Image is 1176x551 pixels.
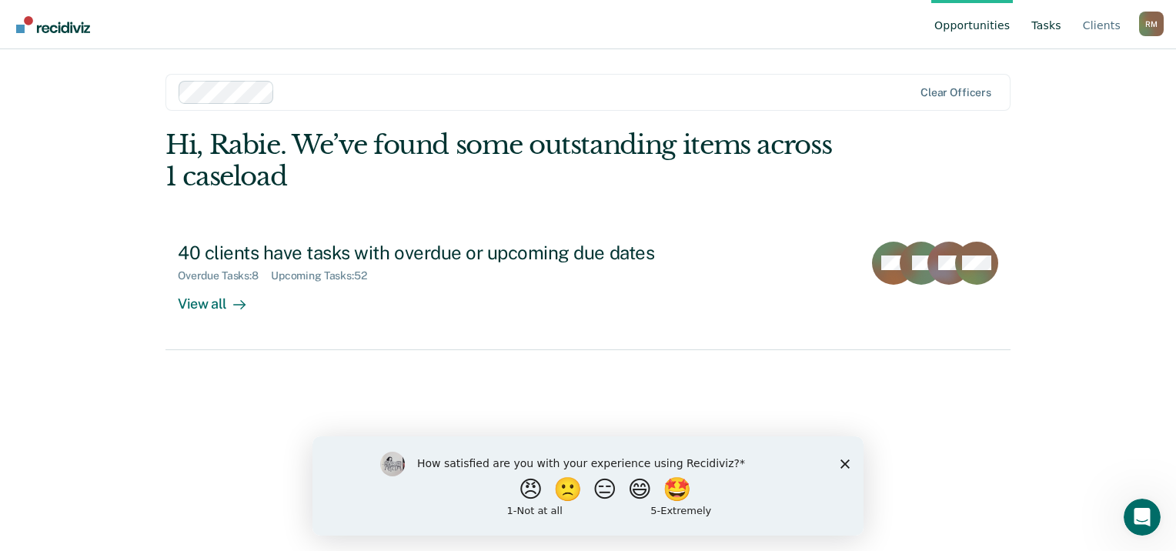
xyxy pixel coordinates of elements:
img: Recidiviz [16,16,90,33]
button: Profile dropdown button [1139,12,1164,36]
a: 40 clients have tasks with overdue or upcoming due datesOverdue Tasks:8Upcoming Tasks:52View all [165,229,1011,350]
div: R M [1139,12,1164,36]
div: Overdue Tasks : 8 [178,269,271,282]
div: Hi, Rabie. We’ve found some outstanding items across 1 caseload [165,129,841,192]
iframe: Survey by Kim from Recidiviz [312,436,864,536]
div: View all [178,282,264,312]
div: Clear officers [920,86,991,99]
iframe: Intercom live chat [1124,499,1161,536]
div: 40 clients have tasks with overdue or upcoming due dates [178,242,718,264]
div: Upcoming Tasks : 52 [271,269,379,282]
